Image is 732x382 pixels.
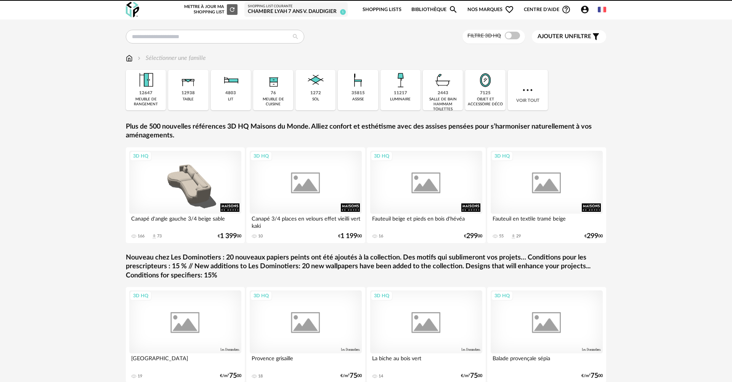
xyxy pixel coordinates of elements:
img: fr [598,5,606,14]
a: Shopping Lists [363,1,401,19]
a: Nouveau chez Les Dominotiers : 20 nouveaux papiers peints ont été ajoutés à la collection. Des mo... [126,253,606,280]
div: 18 [258,374,263,379]
a: 3D HQ Fauteuil beige et pieds en bois d'hévéa 16 €29900 [367,147,486,243]
span: Account Circle icon [580,5,589,14]
img: Miroir.png [475,70,496,90]
div: €/m² 00 [581,373,603,379]
span: Refresh icon [229,7,236,11]
div: Fauteuil en textile tramé beige [491,214,603,229]
span: Heart Outline icon [505,5,514,14]
div: 7125 [480,90,491,96]
div: Voir tout [508,70,548,110]
div: 16 [379,234,383,239]
div: € 00 [338,234,362,239]
span: 1 [340,9,346,15]
div: 4803 [225,90,236,96]
div: 19 [138,374,142,379]
div: Canapé d'angle gauche 3/4 beige sable [129,214,241,229]
img: Table.png [178,70,199,90]
div: CHAMBRE LYAH 7 ANS V. Daudigier [248,8,344,15]
img: Assise.png [348,70,368,90]
div: 166 [138,234,144,239]
div: sol [312,97,319,102]
div: meuble de rangement [128,97,164,107]
div: 3D HQ [371,291,393,301]
img: svg+xml;base64,PHN2ZyB3aWR0aD0iMTYiIGhlaWdodD0iMTciIHZpZXdCb3g9IjAgMCAxNiAxNyIgZmlsbD0ibm9uZSIgeG... [126,54,133,63]
div: 35815 [352,90,365,96]
div: 55 [499,234,504,239]
div: meuble de cuisine [255,97,291,107]
img: OXP [126,2,139,18]
div: 12938 [181,90,195,96]
span: Magnify icon [449,5,458,14]
div: La biche au bois vert [370,353,482,369]
div: Balade provençale sépia [491,353,603,369]
div: 12647 [139,90,152,96]
span: 75 [229,373,237,379]
div: 3D HQ [491,151,513,161]
span: Nos marques [467,1,514,19]
div: [GEOGRAPHIC_DATA] [129,353,241,369]
div: lit [228,97,233,102]
div: 10 [258,234,263,239]
button: Ajouter unfiltre Filter icon [532,30,606,43]
div: 3D HQ [491,291,513,301]
div: table [183,97,194,102]
a: 3D HQ Canapé d'angle gauche 3/4 beige sable 166 Download icon 73 €1 39900 [126,147,245,243]
div: Fauteuil beige et pieds en bois d'hévéa [370,214,482,229]
span: 75 [470,373,478,379]
div: 3D HQ [250,151,272,161]
div: 76 [271,90,276,96]
div: 1272 [310,90,321,96]
div: € 00 [218,234,241,239]
span: Download icon [510,234,516,239]
div: Shopping List courante [248,4,344,9]
img: Literie.png [220,70,241,90]
span: 299 [587,234,598,239]
img: Luminaire.png [390,70,411,90]
div: Sélectionner une famille [136,54,206,63]
span: 1 199 [340,234,357,239]
img: svg+xml;base64,PHN2ZyB3aWR0aD0iMTYiIGhlaWdodD0iMTYiIHZpZXdCb3g9IjAgMCAxNiAxNiIgZmlsbD0ibm9uZSIgeG... [136,54,142,63]
a: BibliothèqueMagnify icon [411,1,458,19]
div: 3D HQ [250,291,272,301]
span: Centre d'aideHelp Circle Outline icon [524,5,571,14]
img: Meuble%20de%20rangement.png [136,70,156,90]
span: Download icon [151,234,157,239]
span: 75 [591,373,598,379]
div: €/m² 00 [340,373,362,379]
span: Ajouter un [538,34,573,39]
span: 1 399 [220,234,237,239]
div: 3D HQ [130,291,152,301]
div: Provence grisaille [250,353,362,369]
div: €/m² 00 [461,373,482,379]
span: filtre [538,33,591,40]
span: Filtre 3D HQ [467,33,501,39]
div: € 00 [584,234,603,239]
div: 29 [516,234,521,239]
span: Account Circle icon [580,5,593,14]
a: Plus de 500 nouvelles références 3D HQ Maisons du Monde. Alliez confort et esthétisme avec des as... [126,122,606,140]
span: Filter icon [591,32,600,41]
div: salle de bain hammam toilettes [425,97,461,112]
span: Help Circle Outline icon [562,5,571,14]
a: 3D HQ Fauteuil en textile tramé beige 55 Download icon 29 €29900 [487,147,606,243]
img: Rangement.png [263,70,284,90]
div: objet et accessoire déco [467,97,503,107]
div: 3D HQ [371,151,393,161]
div: luminaire [390,97,411,102]
img: more.7b13dc1.svg [521,83,535,97]
div: assise [352,97,364,102]
div: 11217 [394,90,407,96]
span: 299 [466,234,478,239]
div: €/m² 00 [220,373,241,379]
span: 75 [350,373,357,379]
a: 3D HQ Canapé 3/4 places en velours effet vieilli vert kaki 10 €1 19900 [246,147,365,243]
div: Canapé 3/4 places en velours effet vieilli vert kaki [250,214,362,229]
img: Salle%20de%20bain.png [433,70,453,90]
div: 2443 [438,90,448,96]
div: 73 [157,234,162,239]
div: Mettre à jour ma Shopping List [183,4,238,15]
a: Shopping List courante CHAMBRE LYAH 7 ANS V. Daudigier 1 [248,4,344,15]
div: € 00 [464,234,482,239]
